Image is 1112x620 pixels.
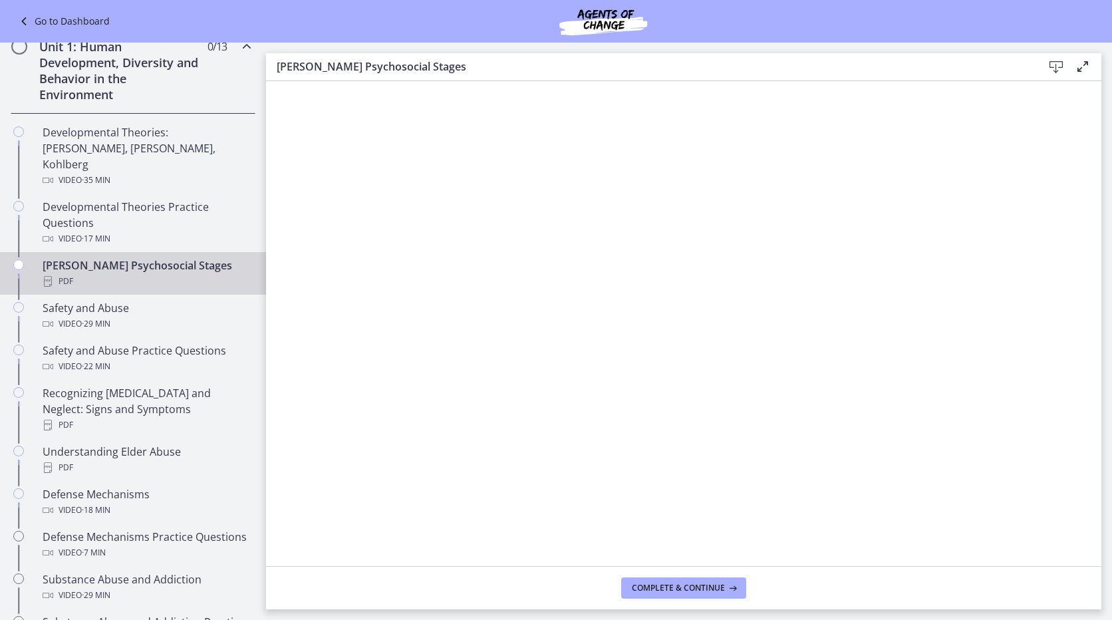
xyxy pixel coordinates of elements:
[43,502,250,518] div: Video
[43,172,250,188] div: Video
[43,385,250,433] div: Recognizing [MEDICAL_DATA] and Neglect: Signs and Symptoms
[43,343,250,375] div: Safety and Abuse Practice Questions
[82,172,110,188] span: · 35 min
[43,460,250,476] div: PDF
[82,545,106,561] span: · 7 min
[43,257,250,289] div: [PERSON_NAME] Psychosocial Stages
[43,300,250,332] div: Safety and Abuse
[43,571,250,603] div: Substance Abuse and Addiction
[43,359,250,375] div: Video
[277,59,1022,75] h3: [PERSON_NAME] Psychosocial Stages
[82,231,110,247] span: · 17 min
[43,486,250,518] div: Defense Mechanisms
[43,199,250,247] div: Developmental Theories Practice Questions
[16,13,110,29] a: Go to Dashboard
[43,124,250,188] div: Developmental Theories: [PERSON_NAME], [PERSON_NAME], Kohlberg
[43,273,250,289] div: PDF
[82,359,110,375] span: · 22 min
[43,316,250,332] div: Video
[43,417,250,433] div: PDF
[82,502,110,518] span: · 18 min
[208,39,227,55] span: 0 / 13
[632,583,725,593] span: Complete & continue
[43,587,250,603] div: Video
[82,316,110,332] span: · 29 min
[43,231,250,247] div: Video
[39,39,202,102] h2: Unit 1: Human Development, Diversity and Behavior in the Environment
[43,545,250,561] div: Video
[621,577,746,599] button: Complete & continue
[43,444,250,476] div: Understanding Elder Abuse
[43,529,250,561] div: Defense Mechanisms Practice Questions
[523,5,683,37] img: Agents of Change
[82,587,110,603] span: · 29 min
